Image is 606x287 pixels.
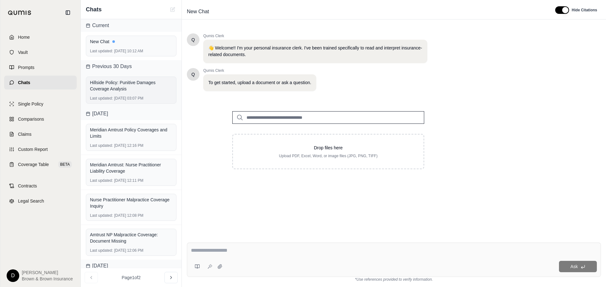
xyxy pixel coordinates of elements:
[203,68,316,73] span: Qumis Clerk
[90,49,172,54] div: [DATE] 10:12 AM
[18,116,44,122] span: Comparisons
[90,162,172,174] div: Meridian Amtrust: Nurse Practitioner Liability Coverage
[18,49,28,55] span: Vault
[559,261,597,272] button: Ask
[18,79,30,86] span: Chats
[122,274,141,281] span: Page 1 of 2
[63,8,73,18] button: Collapse sidebar
[81,60,181,73] div: Previous 30 Days
[90,143,172,148] div: [DATE] 12:16 PM
[203,33,427,38] span: Qumis Clerk
[4,142,77,156] a: Custom Report
[18,198,44,204] span: Legal Search
[90,143,113,148] span: Last updated:
[22,276,73,282] span: Brown & Brown Insurance
[18,146,48,152] span: Custom Report
[18,131,32,137] span: Claims
[4,76,77,89] a: Chats
[192,71,195,77] span: Hello
[4,112,77,126] a: Comparisons
[4,45,77,59] a: Vault
[8,10,32,15] img: Qumis Logo
[187,277,601,282] div: *Use references provided to verify information.
[4,60,77,74] a: Prompts
[169,6,176,13] button: New Chat
[18,101,43,107] span: Single Policy
[4,179,77,193] a: Contracts
[572,8,597,13] span: Hide Citations
[243,145,413,151] p: Drop files here
[90,49,113,54] span: Last updated:
[18,183,37,189] span: Contracts
[4,194,77,208] a: Legal Search
[90,232,172,244] div: Amtrust NP Malpractice Coverage: Document Missing
[90,213,172,218] div: [DATE] 12:08 PM
[192,37,195,43] span: Hello
[90,248,172,253] div: [DATE] 12:06 PM
[184,7,211,17] span: New Chat
[90,197,172,209] div: Nurse Practitioner Malpractice Coverage Inquiry
[243,153,413,158] p: Upload PDF, Excel, Word, or image files (JPG, PNG, TIFF)
[90,178,113,183] span: Last updated:
[86,5,102,14] span: Chats
[7,269,19,282] div: D
[4,30,77,44] a: Home
[58,161,72,168] span: BETA
[81,260,181,272] div: [DATE]
[90,178,172,183] div: [DATE] 12:11 PM
[90,38,172,45] div: New Chat
[81,19,181,32] div: Current
[90,248,113,253] span: Last updated:
[18,161,49,168] span: Coverage Table
[90,96,113,101] span: Last updated:
[81,107,181,120] div: [DATE]
[90,213,113,218] span: Last updated:
[18,64,34,71] span: Prompts
[4,127,77,141] a: Claims
[184,7,548,17] div: Edit Title
[570,264,578,269] span: Ask
[18,34,30,40] span: Home
[208,79,311,86] p: To get started, upload a document or ask a question.
[22,269,73,276] span: [PERSON_NAME]
[4,97,77,111] a: Single Policy
[4,158,77,171] a: Coverage TableBETA
[90,96,172,101] div: [DATE] 03:07 PM
[90,79,172,92] div: Hillside Policy: Punitive Damages Coverage Analysis
[208,45,422,58] p: 👋 Welcome!! I'm your personal insurance clerk. I've been trained specifically to read and interpr...
[90,127,172,139] div: Meridian Amtrust Policy Coverages and Limits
